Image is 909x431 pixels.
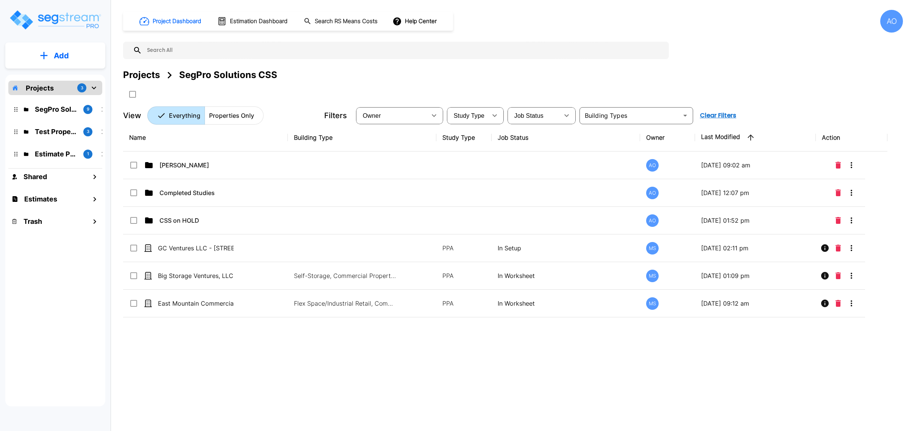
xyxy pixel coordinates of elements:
h1: Estimates [24,194,57,204]
button: Info [817,296,832,311]
div: AO [646,187,659,199]
p: Add [54,50,69,61]
button: Delete [832,213,844,228]
p: Projects [26,83,54,93]
p: In Setup [498,244,634,253]
p: Properties Only [209,111,254,120]
div: SegPro Solutions CSS [179,68,277,82]
div: AO [880,10,903,33]
p: CSS on HOLD [159,216,235,225]
h1: Project Dashboard [153,17,201,26]
button: More-Options [844,213,859,228]
button: Add [5,45,105,67]
button: More-Options [844,268,859,283]
th: Owner [640,124,695,151]
th: Job Status [492,124,640,151]
button: Everything [147,106,205,125]
p: 3 [81,85,83,91]
p: GC Ventures LLC - [STREET_ADDRESS] [158,244,234,253]
p: 1 [87,151,89,157]
p: [DATE] 01:52 pm [701,216,810,225]
input: Search All [142,42,665,59]
th: Name [123,124,288,151]
button: Info [817,240,832,256]
p: Everything [169,111,200,120]
span: Study Type [454,112,484,119]
p: PPA [442,299,485,308]
button: Delete [832,296,844,311]
div: AO [646,159,659,172]
p: Test Property Folder [35,126,77,137]
button: Open [680,110,690,121]
p: In Worksheet [498,271,634,280]
div: Select [509,105,559,126]
p: Estimate Property [35,149,77,159]
p: East Mountain Commercial LLC - [STREET_ADDRESS] [158,299,234,308]
button: Estimation Dashboard [214,13,292,29]
span: Owner [363,112,381,119]
button: Help Center [391,14,440,28]
div: MS [646,270,659,282]
img: Logo [9,9,102,31]
th: Action [816,124,887,151]
p: In Worksheet [498,299,634,308]
h1: Search RS Means Costs [315,17,378,26]
div: AO [646,214,659,227]
p: [PERSON_NAME] [159,161,235,170]
p: [DATE] 09:12 am [701,299,810,308]
div: Select [358,105,426,126]
button: Delete [832,240,844,256]
button: Search RS Means Costs [301,14,382,29]
div: MS [646,297,659,310]
p: Completed Studies [159,188,235,197]
p: [DATE] 01:09 pm [701,271,810,280]
button: Clear Filters [697,108,739,123]
p: Filters [324,110,347,121]
button: Project Dashboard [136,13,205,30]
button: Delete [832,185,844,200]
p: Big Storage Ventures, LLC - [STREET_ADDRESS] [158,271,234,280]
p: SegPro Solutions CSS [35,104,77,114]
p: View [123,110,141,121]
h1: Trash [23,216,42,226]
th: Last Modified [695,124,816,151]
button: Properties Only [205,106,264,125]
button: Info [817,268,832,283]
p: Flex Space/Industrial Retail, Commercial Property Site [294,299,396,308]
p: 3 [87,128,89,135]
button: Delete [832,158,844,173]
div: Projects [123,68,160,82]
p: [DATE] 09:02 am [701,161,810,170]
span: Job Status [514,112,544,119]
button: More-Options [844,296,859,311]
th: Study Type [436,124,491,151]
div: Select [448,105,487,126]
div: MS [646,242,659,255]
input: Building Types [582,110,678,121]
p: Self-Storage, Commercial Property Site [294,271,396,280]
p: 9 [87,106,89,112]
p: PPA [442,271,485,280]
button: SelectAll [125,87,140,102]
button: Delete [832,268,844,283]
h1: Estimation Dashboard [230,17,287,26]
h1: Shared [23,172,47,182]
p: [DATE] 12:07 pm [701,188,810,197]
button: More-Options [844,240,859,256]
button: More-Options [844,158,859,173]
th: Building Type [288,124,436,151]
p: PPA [442,244,485,253]
button: More-Options [844,185,859,200]
div: Platform [147,106,264,125]
p: [DATE] 02:11 pm [701,244,810,253]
